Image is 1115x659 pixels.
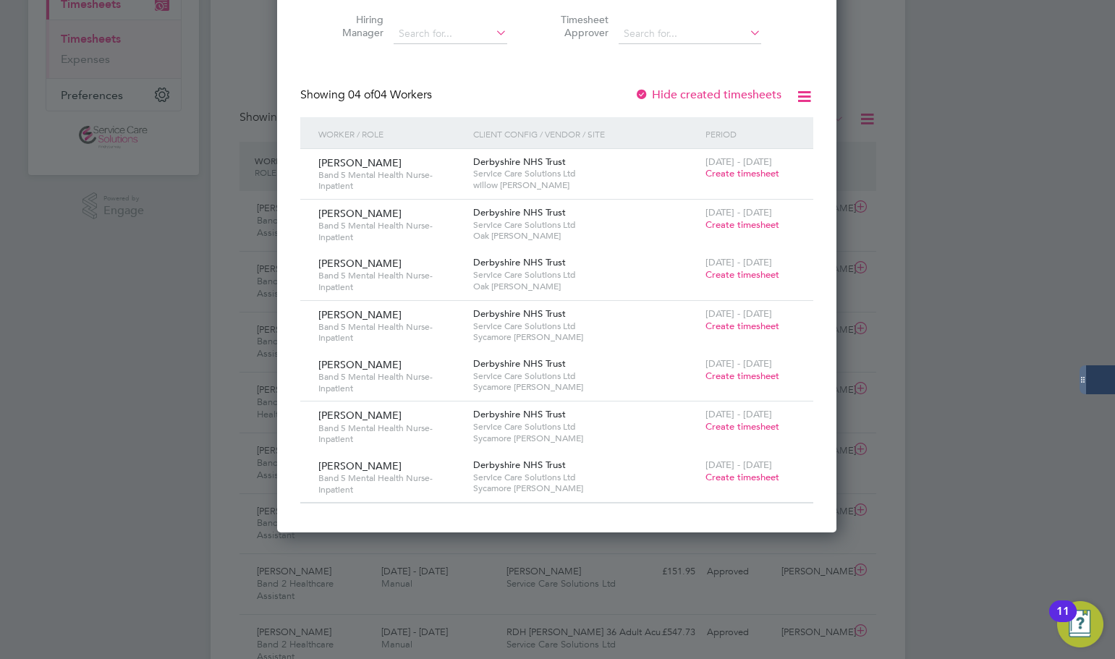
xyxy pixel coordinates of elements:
[473,256,566,268] span: Derbyshire NHS Trust
[318,459,402,472] span: [PERSON_NAME]
[470,117,702,150] div: Client Config / Vendor / Site
[473,381,698,393] span: Sycamore [PERSON_NAME]
[705,156,772,168] span: [DATE] - [DATE]
[394,24,507,44] input: Search for...
[473,206,566,218] span: Derbyshire NHS Trust
[318,321,462,344] span: Band 5 Mental Health Nurse-Inpatient
[473,370,698,382] span: Service Care Solutions Ltd
[318,409,402,422] span: [PERSON_NAME]
[619,24,761,44] input: Search for...
[300,88,435,103] div: Showing
[318,308,402,321] span: [PERSON_NAME]
[705,471,779,483] span: Create timesheet
[318,422,462,445] span: Band 5 Mental Health Nurse-Inpatient
[318,207,402,220] span: [PERSON_NAME]
[348,88,432,102] span: 04 Workers
[473,168,698,179] span: Service Care Solutions Ltd
[705,307,772,320] span: [DATE] - [DATE]
[1057,601,1103,647] button: Open Resource Center, 11 new notifications
[473,331,698,343] span: Sycamore [PERSON_NAME]
[318,156,402,169] span: [PERSON_NAME]
[705,256,772,268] span: [DATE] - [DATE]
[318,472,462,495] span: Band 5 Mental Health Nurse-Inpatient
[473,230,698,242] span: Oak [PERSON_NAME]
[318,358,402,371] span: [PERSON_NAME]
[705,268,779,281] span: Create timesheet
[473,482,698,494] span: Sycamore [PERSON_NAME]
[705,408,772,420] span: [DATE] - [DATE]
[348,88,374,102] span: 04 of
[473,408,566,420] span: Derbyshire NHS Trust
[1056,611,1069,630] div: 11
[702,117,799,150] div: Period
[473,421,698,433] span: Service Care Solutions Ltd
[705,218,779,231] span: Create timesheet
[705,206,772,218] span: [DATE] - [DATE]
[705,320,779,332] span: Create timesheet
[318,371,462,394] span: Band 5 Mental Health Nurse-Inpatient
[543,13,609,39] label: Timesheet Approver
[473,357,566,370] span: Derbyshire NHS Trust
[473,156,566,168] span: Derbyshire NHS Trust
[473,219,698,231] span: Service Care Solutions Ltd
[705,370,779,382] span: Create timesheet
[705,167,779,179] span: Create timesheet
[318,270,462,292] span: Band 5 Mental Health Nurse-Inpatient
[473,472,698,483] span: Service Care Solutions Ltd
[635,88,781,102] label: Hide created timesheets
[473,307,566,320] span: Derbyshire NHS Trust
[705,459,772,471] span: [DATE] - [DATE]
[318,257,402,270] span: [PERSON_NAME]
[705,420,779,433] span: Create timesheet
[315,117,470,150] div: Worker / Role
[473,179,698,191] span: willow [PERSON_NAME]
[473,433,698,444] span: Sycamore [PERSON_NAME]
[473,320,698,332] span: Service Care Solutions Ltd
[318,220,462,242] span: Band 5 Mental Health Nurse-Inpatient
[473,459,566,471] span: Derbyshire NHS Trust
[473,269,698,281] span: Service Care Solutions Ltd
[318,13,383,39] label: Hiring Manager
[473,281,698,292] span: Oak [PERSON_NAME]
[705,357,772,370] span: [DATE] - [DATE]
[318,169,462,192] span: Band 5 Mental Health Nurse-Inpatient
